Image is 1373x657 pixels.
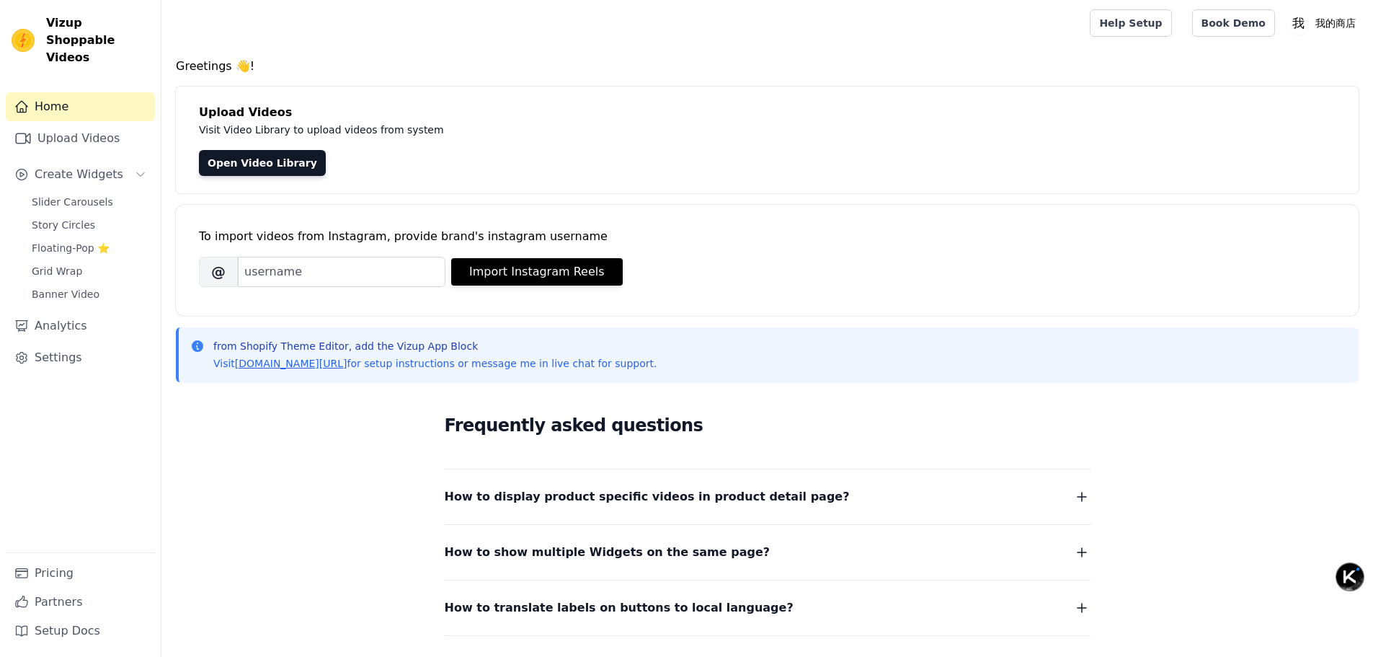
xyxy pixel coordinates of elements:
button: How to translate labels on buttons to local language? [445,598,1090,618]
a: Open Video Library [199,150,326,176]
h4: Upload Videos [199,104,1336,121]
text: 我 [1292,16,1305,30]
a: Partners [6,588,155,617]
button: How to show multiple Widgets on the same page? [445,542,1090,563]
a: Setup Docs [6,617,155,645]
h4: Greetings 👋! [176,58,1359,75]
a: Analytics [6,312,155,340]
a: Floating-Pop ⭐ [23,238,155,258]
span: How to translate labels on buttons to local language? [445,598,794,618]
p: Visit for setup instructions or message me in live chat for support. [213,356,657,371]
span: Slider Carousels [32,195,113,209]
span: Grid Wrap [32,264,82,278]
span: How to show multiple Widgets on the same page? [445,542,770,563]
a: Grid Wrap [23,261,155,281]
a: Book Demo [1192,9,1275,37]
span: Banner Video [32,287,99,301]
span: Create Widgets [35,166,123,183]
a: Home [6,92,155,121]
button: How to display product specific videos in product detail page? [445,487,1090,507]
span: How to display product specific videos in product detail page? [445,487,850,507]
div: To import videos from Instagram, provide brand's instagram username [199,228,1336,245]
a: Settings [6,343,155,372]
button: Create Widgets [6,160,155,189]
a: Banner Video [23,284,155,304]
p: Visit Video Library to upload videos from system [199,121,845,138]
button: 我 我的商店 [1287,10,1361,36]
a: Story Circles [23,215,155,235]
span: @ [199,257,238,287]
a: [DOMAIN_NAME][URL] [235,358,347,369]
h2: Frequently asked questions [445,411,1090,440]
p: from Shopify Theme Editor, add the Vizup App Block [213,339,657,353]
a: Slider Carousels [23,192,155,212]
a: Help Setup [1090,9,1171,37]
input: username [238,257,445,287]
button: Import Instagram Reels [451,258,623,286]
p: 我的商店 [1310,10,1361,36]
a: Pricing [6,559,155,588]
span: Story Circles [32,218,95,232]
span: Vizup Shoppable Videos [46,14,149,66]
span: Floating-Pop ⭐ [32,241,110,255]
a: Upload Videos [6,124,155,153]
img: Vizup [12,29,35,52]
